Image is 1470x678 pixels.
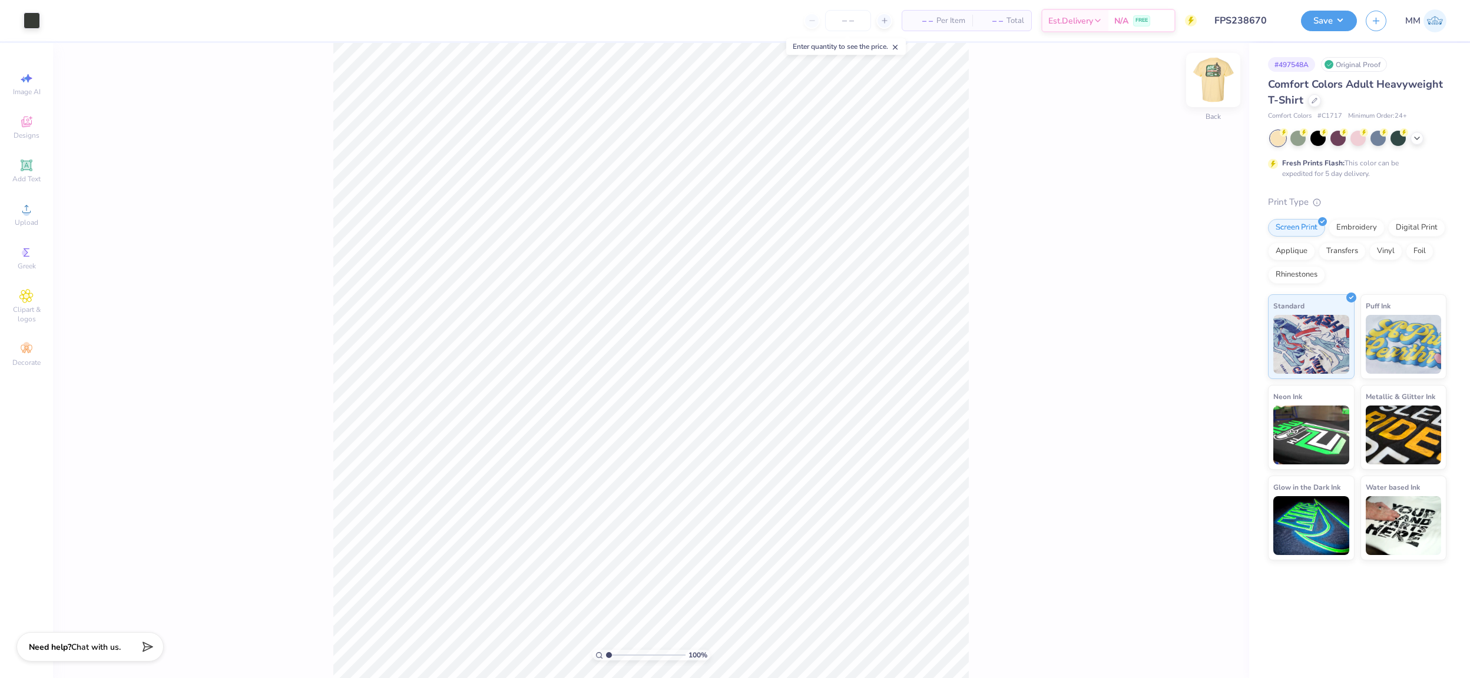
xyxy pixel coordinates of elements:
[1268,219,1325,237] div: Screen Print
[1317,111,1342,121] span: # C1717
[1366,315,1442,374] img: Puff Ink
[1366,496,1442,555] img: Water based Ink
[1406,242,1433,260] div: Foil
[1366,390,1435,403] span: Metallic & Glitter Ink
[1388,219,1445,237] div: Digital Print
[1301,11,1357,31] button: Save
[1282,158,1345,168] strong: Fresh Prints Flash:
[13,87,41,97] span: Image AI
[1319,242,1366,260] div: Transfers
[1268,77,1443,107] span: Comfort Colors Adult Heavyweight T-Shirt
[909,15,933,27] span: – –
[979,15,1003,27] span: – –
[1273,496,1349,555] img: Glow in the Dark Ink
[1329,219,1385,237] div: Embroidery
[1190,56,1237,104] img: Back
[29,642,71,653] strong: Need help?
[825,10,871,31] input: – –
[936,15,965,27] span: Per Item
[1268,111,1312,121] span: Comfort Colors
[12,174,41,184] span: Add Text
[1366,481,1420,493] span: Water based Ink
[786,38,906,55] div: Enter quantity to see the price.
[1268,266,1325,284] div: Rhinestones
[18,261,36,271] span: Greek
[14,131,39,140] span: Designs
[12,358,41,367] span: Decorate
[1135,16,1148,25] span: FREE
[1206,9,1292,32] input: Untitled Design
[1369,242,1402,260] div: Vinyl
[1366,300,1390,312] span: Puff Ink
[15,218,38,227] span: Upload
[71,642,121,653] span: Chat with us.
[1268,195,1446,209] div: Print Type
[1273,315,1349,374] img: Standard
[1048,15,1093,27] span: Est. Delivery
[1405,9,1446,32] a: MM
[688,650,707,660] span: 100 %
[1268,242,1315,260] div: Applique
[1348,111,1407,121] span: Minimum Order: 24 +
[1282,158,1427,179] div: This color can be expedited for 5 day delivery.
[1007,15,1024,27] span: Total
[1405,14,1421,28] span: MM
[1268,57,1315,72] div: # 497548A
[1206,111,1221,122] div: Back
[1423,9,1446,32] img: Manolo Mariano
[1273,390,1302,403] span: Neon Ink
[1273,406,1349,464] img: Neon Ink
[6,305,47,324] span: Clipart & logos
[1114,15,1128,27] span: N/A
[1273,300,1305,312] span: Standard
[1321,57,1387,72] div: Original Proof
[1366,406,1442,464] img: Metallic & Glitter Ink
[1273,481,1340,493] span: Glow in the Dark Ink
